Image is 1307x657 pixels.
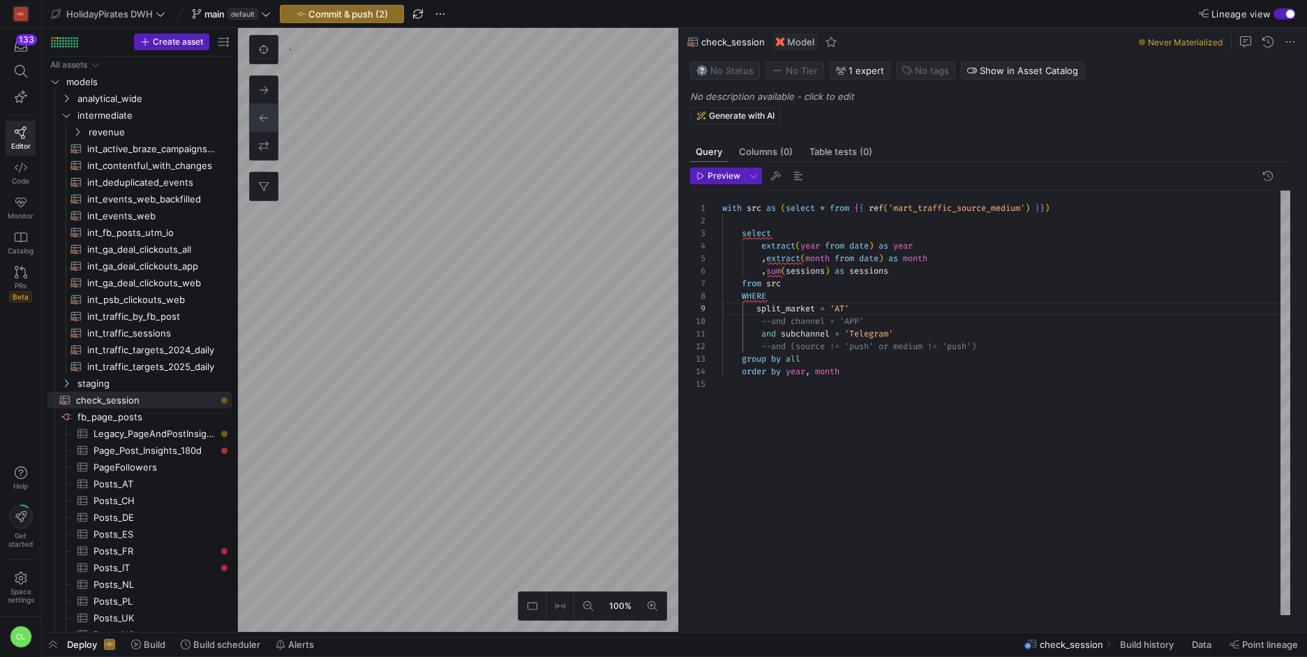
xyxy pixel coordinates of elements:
span: No Tier [772,65,818,76]
span: year [800,240,820,251]
span: { [859,202,864,214]
div: 133 [16,34,37,45]
span: Posts_AT​​​​​​​​​ [94,476,216,492]
span: check_session [701,36,765,47]
span: from [742,278,761,289]
span: ) [825,265,830,276]
a: int_traffic_by_fb_post​​​​​​​​​​ [47,308,232,325]
button: Alerts [269,633,320,656]
div: 6 [690,265,705,277]
span: PageFollowers​​​​​​​​​ [94,459,216,475]
span: sessions [786,265,825,276]
span: Commit & push (2) [308,8,388,20]
span: , [805,366,810,377]
button: Show in Asset Catalog [961,61,1084,80]
div: 2 [690,214,705,227]
button: Help [6,460,36,496]
div: Press SPACE to select this row. [47,358,232,375]
div: Press SPACE to select this row. [47,492,232,509]
span: select [742,228,771,239]
div: Press SPACE to select this row. [47,626,232,643]
button: Generate with AI [690,108,781,124]
span: sessions [849,265,888,276]
span: ( [883,202,888,214]
span: year [786,366,805,377]
div: All assets [50,60,87,70]
a: int_events_web_backfilled​​​​​​​​​​ [47,191,232,207]
span: as [835,265,844,276]
span: ) [1025,202,1030,214]
p: No description available - click to edit [690,91,1301,102]
span: int_fb_posts_utm_io​​​​​​​​​​ [87,225,216,241]
img: No tier [772,65,783,76]
span: month [815,366,839,377]
div: 14 [690,365,705,378]
span: int_contentful_with_changes​​​​​​​​​​ [87,158,216,174]
a: Posts_FR​​​​​​​​​ [47,542,232,559]
a: int_traffic_sessions​​​​​​​​​​ [47,325,232,341]
span: No Status [696,65,754,76]
span: staging [77,376,230,392]
span: year [893,240,913,251]
div: Press SPACE to select this row. [47,274,232,291]
div: Press SPACE to select this row. [47,325,232,341]
span: Columns [739,147,793,156]
div: Press SPACE to select this row. [47,224,232,241]
span: int_traffic_targets_2024_daily​​​​​​​​​​ [87,342,216,358]
div: Press SPACE to select this row. [47,576,232,593]
span: main [204,8,225,20]
span: month [903,253,927,264]
button: Commit & push (2) [280,5,404,23]
span: ( [781,265,786,276]
span: as [888,253,898,264]
span: PRs [15,281,27,290]
a: Posts_CH​​​​​​​​​ [47,492,232,509]
span: Code [12,177,29,185]
span: Get started [8,531,33,548]
a: Editor [6,121,36,156]
div: 15 [690,378,705,390]
span: Preview [708,171,740,181]
a: Posts_NL​​​​​​​​​ [47,576,232,593]
span: from [830,202,849,214]
div: 10 [690,315,705,327]
div: Press SPACE to select this row. [47,559,232,576]
div: Press SPACE to select this row. [47,308,232,325]
span: Posts_CH​​​​​​​​​ [94,493,216,509]
span: Posts_PL​​​​​​​​​ [94,593,216,610]
div: 5 [690,252,705,265]
a: Catalog [6,226,36,260]
button: 1 expert [830,61,890,80]
span: ( [800,253,805,264]
img: undefined [776,38,784,46]
span: Editor [11,142,31,150]
span: int_traffic_by_fb_post​​​​​​​​​​ [87,309,216,325]
button: Build [125,633,172,656]
a: int_fb_posts_utm_io​​​​​​​​​​ [47,224,232,241]
span: from [825,240,844,251]
span: as [879,240,888,251]
span: Never Materialized [1148,37,1223,47]
span: src [766,278,781,289]
button: No statusNo Status [690,61,760,80]
a: PageFollowers​​​​​​​​​ [47,459,232,475]
a: int_deduplicated_events​​​​​​​​​​ [47,174,232,191]
span: } [1040,202,1045,214]
div: Press SPACE to select this row. [47,509,232,526]
span: select [786,202,815,214]
a: Posts_UK​​​​​​​​​ [47,610,232,626]
span: subchannel [781,328,830,339]
span: ( [781,202,786,214]
span: int_psb_clickouts_web​​​​​​​​​​ [87,292,216,308]
div: Press SPACE to select this row. [47,73,232,90]
div: Press SPACE to select this row. [47,375,232,392]
span: Alerts [288,639,314,650]
div: Press SPACE to select this row. [47,593,232,610]
button: HolidayPirates DWH [47,5,169,23]
span: , [761,253,766,264]
button: CL [6,622,36,651]
div: 12 [690,340,705,353]
div: Press SPACE to select this row. [47,442,232,459]
span: int_events_web_backfilled​​​​​​​​​​ [87,191,216,207]
a: Legacy_PageAndPostInsights​​​​​​​​​ [47,425,232,442]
